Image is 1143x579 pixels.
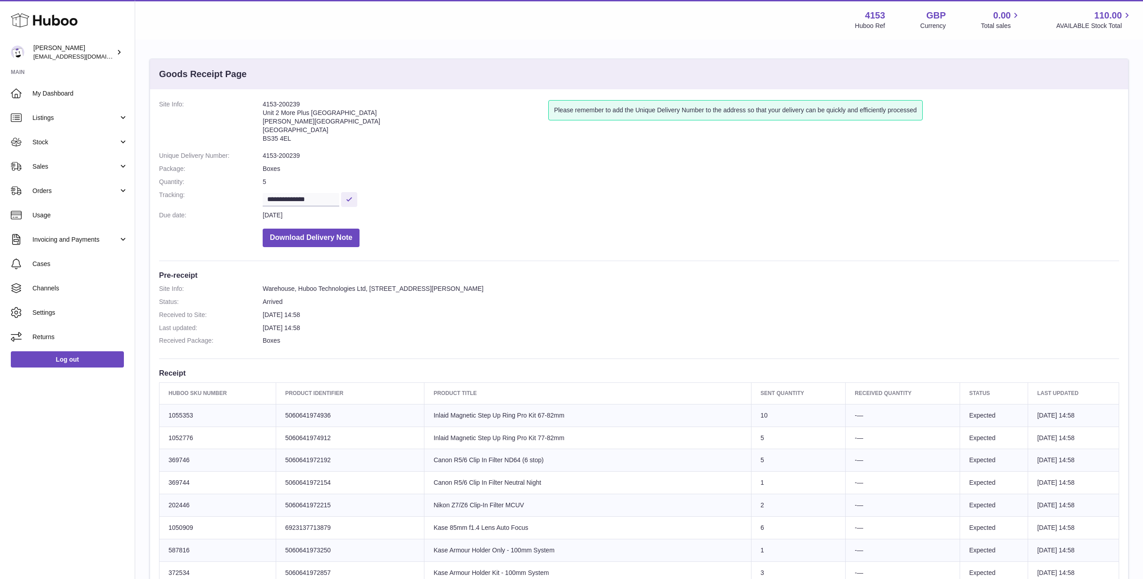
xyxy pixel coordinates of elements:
[424,472,751,494] td: Canon R5/6 Clip In Filter Neutral Night
[1094,9,1122,22] span: 110.00
[1056,9,1132,30] a: 110.00 AVAILABLE Stock Total
[159,68,247,80] h3: Goods Receipt Page
[159,285,263,293] dt: Site Info:
[159,472,276,494] td: 369744
[424,383,751,404] th: Product title
[751,494,846,517] td: 2
[424,517,751,539] td: Kase 85mm f1.4 Lens Auto Focus
[751,472,846,494] td: 1
[846,472,960,494] td: -—
[33,44,114,61] div: [PERSON_NAME]
[263,311,1119,319] dd: [DATE] 14:58
[1028,494,1119,517] td: [DATE] 14:58
[751,517,846,539] td: 6
[32,284,128,293] span: Channels
[32,211,128,220] span: Usage
[1028,427,1119,449] td: [DATE] 14:58
[159,494,276,517] td: 202446
[159,404,276,427] td: 1055353
[276,517,424,539] td: 6923137713879
[263,165,1119,173] dd: Boxes
[33,53,132,60] span: [EMAIL_ADDRESS][DOMAIN_NAME]
[32,260,128,268] span: Cases
[276,472,424,494] td: 5060641972154
[159,191,263,207] dt: Tracking:
[424,539,751,561] td: Kase Armour Holder Only - 100mm System
[159,311,263,319] dt: Received to Site:
[263,100,548,147] address: 4153-200239 Unit 2 More Plus [GEOGRAPHIC_DATA] [PERSON_NAME][GEOGRAPHIC_DATA] [GEOGRAPHIC_DATA] B...
[159,178,263,186] dt: Quantity:
[263,152,1119,160] dd: 4153-200239
[846,427,960,449] td: -—
[159,298,263,306] dt: Status:
[960,383,1028,404] th: Status
[424,494,751,517] td: Nikon Z7/Z6 Clip-In Filter MCUV
[1028,517,1119,539] td: [DATE] 14:58
[32,333,128,341] span: Returns
[920,22,946,30] div: Currency
[32,114,118,122] span: Listings
[960,427,1028,449] td: Expected
[32,138,118,147] span: Stock
[855,22,885,30] div: Huboo Ref
[276,494,424,517] td: 5060641972215
[960,449,1028,472] td: Expected
[263,336,1119,345] dd: Boxes
[981,9,1021,30] a: 0.00 Total sales
[263,178,1119,186] dd: 5
[159,517,276,539] td: 1050909
[751,539,846,561] td: 1
[263,229,360,247] button: Download Delivery Note
[960,404,1028,427] td: Expected
[1028,404,1119,427] td: [DATE] 14:58
[159,336,263,345] dt: Received Package:
[276,539,424,561] td: 5060641973250
[1028,472,1119,494] td: [DATE] 14:58
[159,270,1119,280] h3: Pre-receipt
[751,449,846,472] td: 5
[159,368,1119,378] h3: Receipt
[960,494,1028,517] td: Expected
[159,152,263,160] dt: Unique Delivery Number:
[159,324,263,332] dt: Last updated:
[263,324,1119,332] dd: [DATE] 14:58
[424,404,751,427] td: Inlaid Magnetic Step Up Ring Pro Kit 67-82mm
[751,383,846,404] th: Sent Quantity
[993,9,1011,22] span: 0.00
[276,404,424,427] td: 5060641974936
[1056,22,1132,30] span: AVAILABLE Stock Total
[276,383,424,404] th: Product Identifier
[159,100,263,147] dt: Site Info:
[11,46,24,59] img: sales@kasefilters.com
[159,211,263,220] dt: Due date:
[548,100,923,120] div: Please remember to add the Unique Delivery Number to the address so that your delivery can be qui...
[263,298,1119,306] dd: Arrived
[159,539,276,561] td: 587816
[846,517,960,539] td: -—
[276,427,424,449] td: 5060641974912
[159,383,276,404] th: Huboo SKU Number
[846,539,960,561] td: -—
[32,235,118,244] span: Invoicing and Payments
[159,165,263,173] dt: Package:
[751,404,846,427] td: 10
[32,308,128,317] span: Settings
[1028,539,1119,561] td: [DATE] 14:58
[960,517,1028,539] td: Expected
[276,449,424,472] td: 5060641972192
[751,427,846,449] td: 5
[32,187,118,195] span: Orders
[960,539,1028,561] td: Expected
[846,494,960,517] td: -—
[926,9,946,22] strong: GBP
[159,449,276,472] td: 369746
[846,449,960,472] td: -—
[263,211,1119,220] dd: [DATE]
[11,351,124,368] a: Log out
[865,9,885,22] strong: 4153
[424,427,751,449] td: Inlaid Magnetic Step Up Ring Pro Kit 77-82mm
[32,89,128,98] span: My Dashboard
[981,22,1021,30] span: Total sales
[960,472,1028,494] td: Expected
[1028,383,1119,404] th: Last updated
